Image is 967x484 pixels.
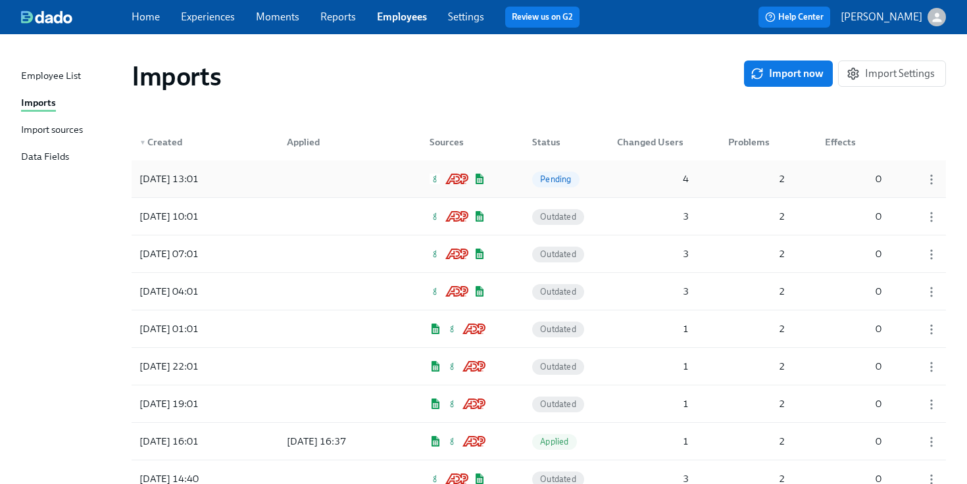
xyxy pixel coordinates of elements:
[820,171,887,187] div: 0
[134,134,253,150] div: Created
[723,358,790,374] div: 2
[820,134,887,150] div: Effects
[132,385,946,422] div: [DATE] 19:01Google SheetsGreenhouseADP Workforce NowOutdated120
[612,433,694,449] div: 1
[134,129,253,155] div: ▼Created
[134,358,253,374] div: [DATE] 22:01
[532,362,584,372] span: Outdated
[505,7,580,28] button: Review us on G2
[21,68,121,85] a: Employee List
[723,246,790,262] div: 2
[134,283,253,299] div: [DATE] 04:01
[21,95,121,112] a: Imports
[820,358,887,374] div: 0
[132,423,946,460] a: [DATE] 16:01[DATE] 16:37Google SheetsGreenhouseADP Workforce NowApplied120
[512,11,573,24] a: Review us on G2
[462,361,485,372] img: ADP Workforce Now
[21,122,83,139] div: Import sources
[820,433,887,449] div: 0
[723,208,790,224] div: 2
[765,11,824,24] span: Help Center
[612,283,694,299] div: 3
[820,321,887,337] div: 0
[132,160,946,198] a: [DATE] 13:01GreenhouseADP Workforce NowGoogle SheetsPending420
[445,174,468,184] img: ADP Workforce Now
[612,321,694,337] div: 1
[132,60,221,92] h1: Imports
[448,11,484,23] a: Settings
[612,134,694,150] div: Changed Users
[445,249,468,259] img: ADP Workforce Now
[282,433,395,449] div: [DATE] 16:37
[424,134,498,150] div: Sources
[181,11,235,23] a: Experiences
[134,321,253,337] div: [DATE] 01:01
[532,212,584,222] span: Outdated
[132,198,946,235] a: [DATE] 10:01GreenhouseADP Workforce NowGoogle SheetsOutdated320
[723,433,790,449] div: 2
[612,208,694,224] div: 3
[134,171,253,187] div: [DATE] 13:01
[282,134,395,150] div: Applied
[723,171,790,187] div: 2
[21,122,121,139] a: Import sources
[430,436,441,447] img: Google Sheets
[532,249,584,259] span: Outdated
[134,246,253,262] div: [DATE] 07:01
[723,321,790,337] div: 2
[132,310,946,347] div: [DATE] 01:01Google SheetsGreenhouseADP Workforce NowOutdated120
[723,283,790,299] div: 2
[527,134,587,150] div: Status
[276,129,395,155] div: Applied
[256,11,299,23] a: Moments
[612,358,694,374] div: 1
[723,396,790,412] div: 2
[132,310,946,348] a: [DATE] 01:01Google SheetsGreenhouseADP Workforce NowOutdated120
[21,149,121,166] a: Data Fields
[462,399,485,409] img: ADP Workforce Now
[320,11,356,23] a: Reports
[723,134,790,150] div: Problems
[612,129,694,155] div: Changed Users
[134,208,253,224] div: [DATE] 10:01
[132,160,946,197] div: [DATE] 13:01GreenhouseADP Workforce NowGoogle SheetsPending420
[430,473,440,484] img: Greenhouse
[21,68,81,85] div: Employee List
[462,324,485,334] img: ADP Workforce Now
[132,273,946,310] a: [DATE] 04:01GreenhouseADP Workforce NowGoogle SheetsOutdated320
[447,324,457,334] img: Greenhouse
[532,474,584,484] span: Outdated
[447,399,457,409] img: Greenhouse
[522,129,587,155] div: Status
[820,396,887,412] div: 0
[612,396,694,412] div: 1
[474,286,485,297] img: Google Sheets
[718,129,790,155] div: Problems
[132,235,946,273] a: [DATE] 07:01GreenhouseADP Workforce NowGoogle SheetsOutdated320
[820,283,887,299] div: 0
[21,149,69,166] div: Data Fields
[447,361,457,372] img: Greenhouse
[744,60,833,87] button: Import now
[447,436,457,447] img: Greenhouse
[820,246,887,262] div: 0
[21,11,72,24] img: dado
[474,473,485,484] img: Google Sheets
[430,324,441,334] img: Google Sheets
[532,399,584,409] span: Outdated
[838,60,946,87] button: Import Settings
[532,437,576,447] span: Applied
[445,286,468,297] img: ADP Workforce Now
[132,11,160,23] a: Home
[849,67,935,80] span: Import Settings
[445,211,468,222] img: ADP Workforce Now
[430,211,440,222] img: Greenhouse
[758,7,830,28] button: Help Center
[134,433,253,449] div: [DATE] 16:01
[678,171,694,187] div: 4
[841,10,922,24] p: [PERSON_NAME]
[841,8,946,26] button: [PERSON_NAME]
[430,174,440,184] img: Greenhouse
